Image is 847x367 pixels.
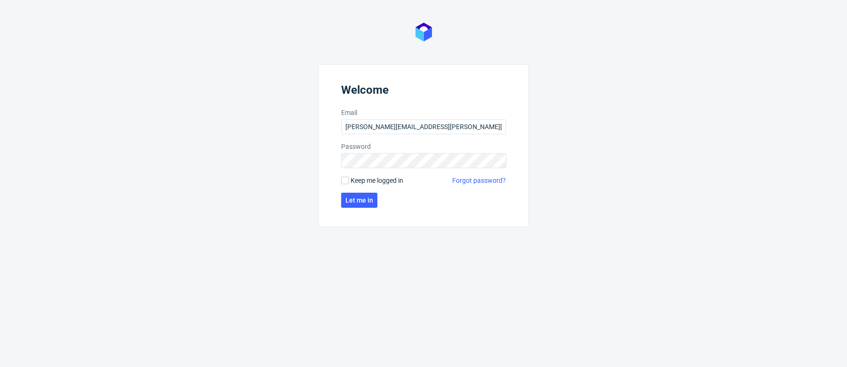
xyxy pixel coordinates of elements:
[341,108,506,117] label: Email
[341,83,506,100] header: Welcome
[351,176,403,185] span: Keep me logged in
[345,197,373,204] span: Let me in
[452,176,506,185] a: Forgot password?
[341,119,506,134] input: you@youremail.com
[341,142,506,151] label: Password
[341,193,377,208] button: Let me in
